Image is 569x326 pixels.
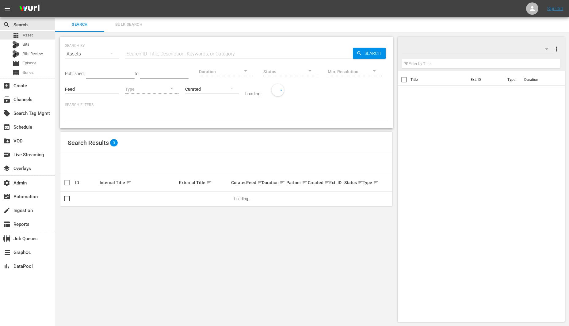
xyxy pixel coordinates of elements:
[353,48,386,59] button: Search
[3,110,10,117] span: Search Tag Mgmt
[23,60,36,66] span: Episode
[286,179,306,186] div: Partner
[411,71,467,88] th: Title
[329,180,343,185] div: Ext. ID
[100,179,178,186] div: Internal Title
[65,45,119,63] div: Assets
[344,179,361,186] div: Status
[280,180,285,185] span: sort
[521,71,557,88] th: Duration
[135,71,139,76] span: to
[23,70,34,76] span: Series
[257,180,263,185] span: sort
[246,179,260,186] div: Feed
[358,180,363,185] span: sort
[3,21,10,28] span: Search
[3,263,10,270] span: DataPool
[59,21,101,28] span: Search
[362,48,386,59] span: Search
[12,69,20,76] span: Series
[3,179,10,187] span: Admin
[3,249,10,256] span: GraphQL
[3,193,10,200] span: Automation
[3,96,10,103] span: Channels
[373,180,379,185] span: sort
[110,139,118,146] span: 0
[3,235,10,242] span: Job Queues
[262,179,284,186] div: Duration
[547,6,563,11] a: Sign Out
[467,71,504,88] th: Ext. ID
[553,45,560,53] span: more_vert
[12,50,20,58] div: Bits Review
[75,180,98,185] div: ID
[324,180,330,185] span: sort
[12,32,20,39] span: Asset
[108,21,150,28] span: Bulk Search
[23,32,33,38] span: Asset
[15,2,44,16] img: ans4CAIJ8jUAAAAAAAAAAAAAAAAAAAAAAAAgQb4GAAAAAAAAAAAAAAAAAAAAAAAAJMjXAAAAAAAAAAAAAAAAAAAAAAAAgAT5G...
[65,102,388,108] p: Search Filters:
[12,41,20,48] div: Bits
[3,165,10,172] span: Overlays
[126,180,132,185] span: sort
[68,139,109,146] span: Search Results
[363,179,373,186] div: Type
[3,221,10,228] span: Reports
[3,137,10,145] span: VOD
[302,180,307,185] span: sort
[206,180,212,185] span: sort
[3,151,10,158] span: Live Streaming
[245,91,262,96] div: Loading..
[3,207,10,214] span: Ingestion
[234,196,251,201] span: Loading...
[553,42,560,56] button: more_vert
[308,179,327,186] div: Created
[23,51,43,57] span: Bits Review
[23,41,29,47] span: Bits
[3,123,10,131] span: Schedule
[65,71,85,76] span: Published:
[179,179,229,186] div: External Title
[3,82,10,89] span: Create
[12,60,20,67] span: Episode
[504,71,521,88] th: Type
[4,5,11,12] span: menu
[231,180,245,185] div: Curated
